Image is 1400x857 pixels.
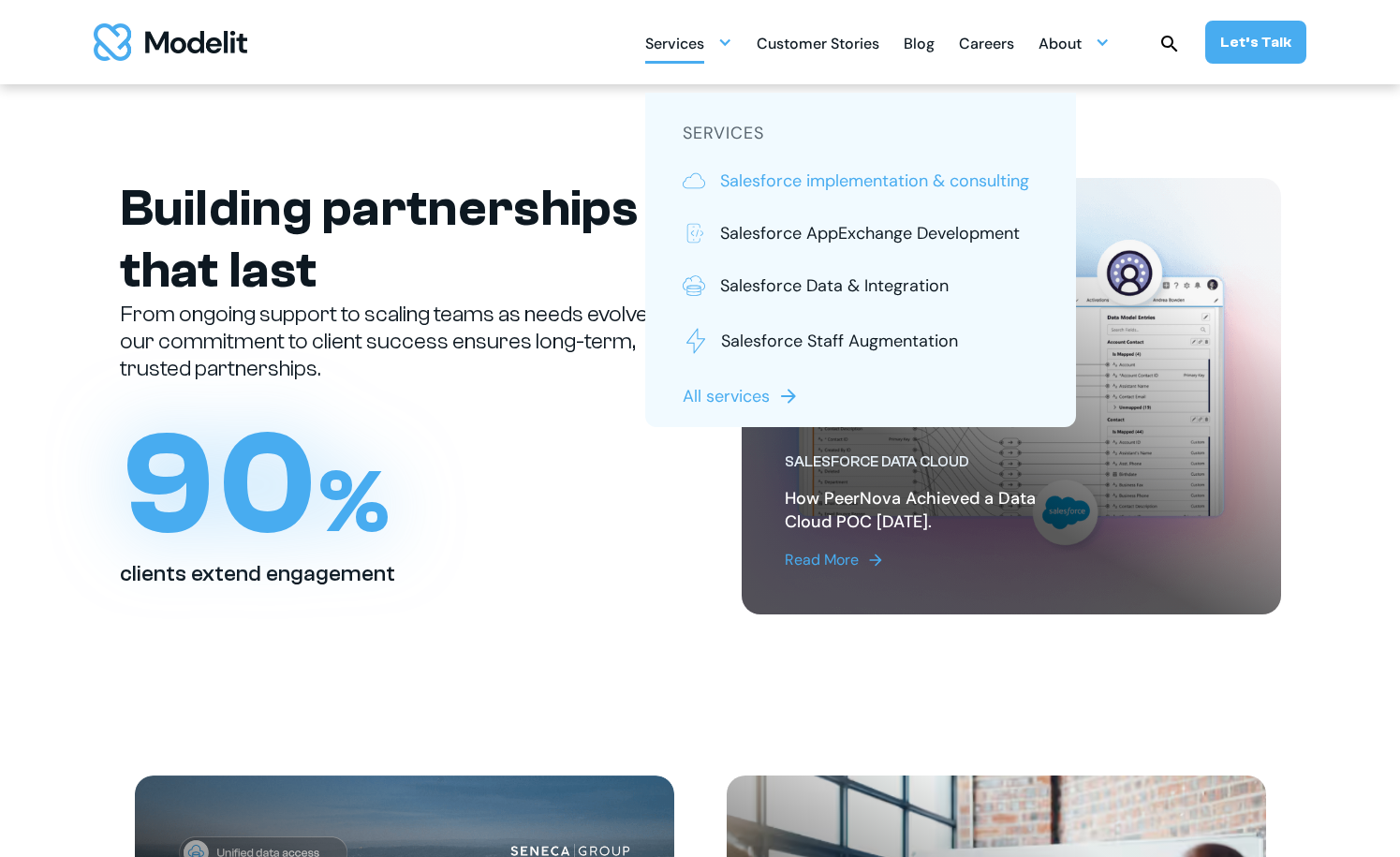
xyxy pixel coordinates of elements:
a: Blog [904,24,935,61]
p: Salesforce AppExchange Development [720,221,1020,245]
h5: SERVICES [683,121,1039,146]
h1: Building partnerships that last [120,178,659,302]
a: Salesforce AppExchange Development [683,221,1039,245]
p: From ongoing support to scaling teams as needs evolve, our commitment to client success ensures l... [120,302,659,382]
a: Read More [785,549,1085,571]
div: Salesforce Data Cloud [785,452,1085,472]
a: home [94,23,247,61]
h2: clients extend engagement [120,561,395,588]
a: Salesforce Staff Augmentation [683,326,1039,356]
div: Customer Stories [757,27,879,64]
img: modelit logo [94,23,247,61]
h2: How PeerNova Achieved a Data Cloud POC [DATE]. [785,487,1085,534]
div: Careers [959,27,1014,64]
a: Careers [959,24,1014,61]
a: All services [683,384,803,408]
div: Read More [785,549,859,571]
a: Let’s Talk [1205,21,1306,64]
h1: 90 [120,412,391,557]
nav: Services [645,93,1076,427]
p: Salesforce implementation & consulting [720,169,1029,193]
p: Salesforce Data & Integration [720,273,949,298]
div: Let’s Talk [1220,32,1291,52]
div: Services [645,27,704,64]
div: About [1039,27,1082,64]
img: arrow [866,551,885,569]
a: Customer Stories [757,24,879,61]
div: About [1039,24,1110,61]
img: arrow [777,385,800,407]
span: % [318,451,390,554]
div: Blog [904,27,935,64]
a: Salesforce Data & Integration [683,273,1039,298]
a: Salesforce implementation & consulting [683,169,1039,193]
p: Salesforce Staff Augmentation [721,329,958,353]
div: Services [645,24,732,61]
p: All services [683,384,770,408]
